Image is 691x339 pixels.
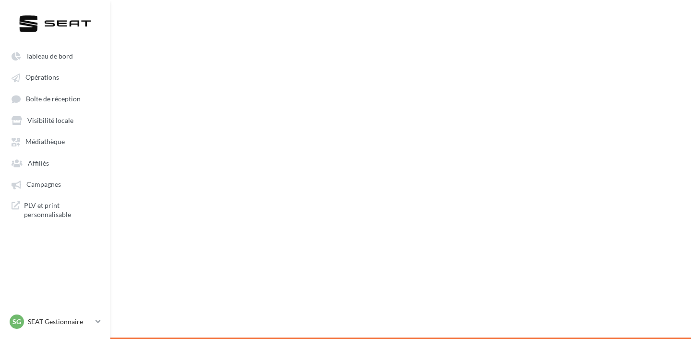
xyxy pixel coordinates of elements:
[25,73,59,82] span: Opérations
[28,159,49,167] span: Affiliés
[6,111,105,129] a: Visibilité locale
[6,90,105,108] a: Boîte de réception
[8,313,103,331] a: SG SEAT Gestionnaire
[26,95,81,103] span: Boîte de réception
[6,175,105,193] a: Campagnes
[6,68,105,85] a: Opérations
[25,138,65,146] span: Médiathèque
[6,47,105,64] a: Tableau de bord
[27,116,73,124] span: Visibilité locale
[6,154,105,171] a: Affiliés
[28,317,92,327] p: SEAT Gestionnaire
[6,133,105,150] a: Médiathèque
[24,201,99,219] span: PLV et print personnalisable
[26,52,73,60] span: Tableau de bord
[26,181,61,189] span: Campagnes
[12,317,21,327] span: SG
[6,197,105,223] a: PLV et print personnalisable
